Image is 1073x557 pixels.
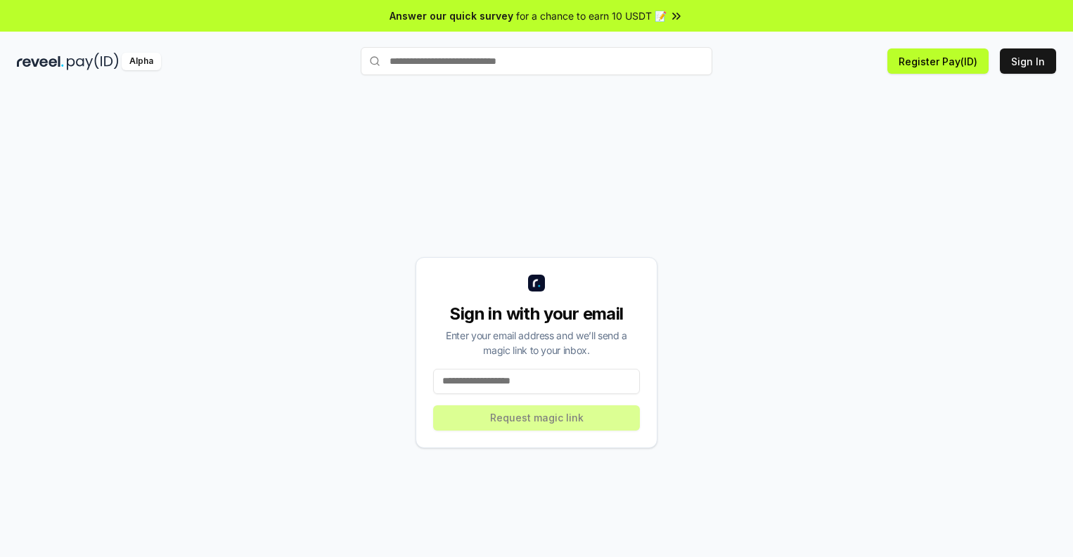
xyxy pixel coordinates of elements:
img: pay_id [67,53,119,70]
img: reveel_dark [17,53,64,70]
img: logo_small [528,275,545,291]
div: Alpha [122,53,161,70]
button: Sign In [1000,48,1056,74]
button: Register Pay(ID) [887,48,989,74]
div: Enter your email address and we’ll send a magic link to your inbox. [433,328,640,358]
span: Answer our quick survey [390,8,513,23]
span: for a chance to earn 10 USDT 📝 [516,8,667,23]
div: Sign in with your email [433,303,640,325]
